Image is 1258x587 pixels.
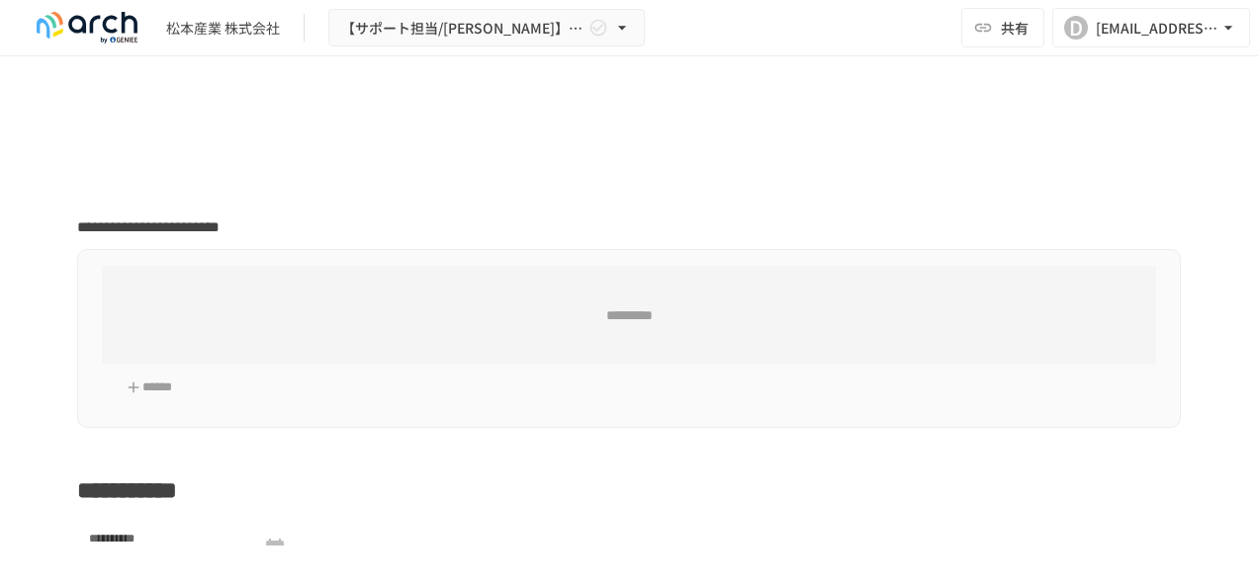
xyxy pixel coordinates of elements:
[1096,16,1218,41] div: [EMAIL_ADDRESS][DOMAIN_NAME]
[961,8,1044,47] button: 共有
[1052,8,1250,47] button: D[EMAIL_ADDRESS][DOMAIN_NAME]
[1001,17,1029,39] span: 共有
[166,18,280,39] div: 松本産業 株式会社
[1064,16,1088,40] div: D
[24,12,150,43] img: logo-default@2x-9cf2c760.svg
[341,16,584,41] span: 【サポート担当/[PERSON_NAME]】 [PERSON_NAME]産業様_スポットサポート
[328,9,645,47] button: 【サポート担当/[PERSON_NAME]】 [PERSON_NAME]産業様_スポットサポート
